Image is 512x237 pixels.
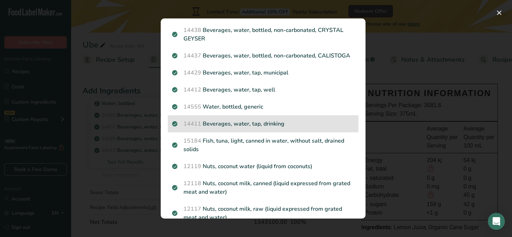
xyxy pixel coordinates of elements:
p: Water, bottled, generic [172,103,354,111]
span: 12117 [183,205,201,213]
span: 12118 [183,180,201,187]
p: Beverages, water, bottled, non-carbonated, CALISTOGA [172,51,354,60]
p: Beverages, water, tap, drinking [172,120,354,128]
span: 14429 [183,69,201,77]
p: Beverages, water, tap, municipal [172,68,354,77]
span: 14411 [183,120,201,128]
p: Beverages, water, bottled, non-carbonated, CRYSTAL GEYSER [172,26,354,43]
p: Beverages, water, tap, well [172,86,354,94]
span: 14437 [183,52,201,60]
p: Nuts, coconut milk, raw (liquid expressed from grated meat and water) [172,205,354,222]
span: 15184 [183,137,201,145]
span: 14438 [183,26,201,34]
p: Nuts, coconut milk, canned (liquid expressed from grated meat and water) [172,179,354,196]
span: 12119 [183,162,201,170]
p: Fish, tuna, light, canned in water, without salt, drained solids [172,137,354,154]
p: Nuts, coconut water (liquid from coconuts) [172,162,354,171]
span: 14412 [183,86,201,94]
span: 14555 [183,103,201,111]
div: Open Intercom Messenger [488,213,505,230]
